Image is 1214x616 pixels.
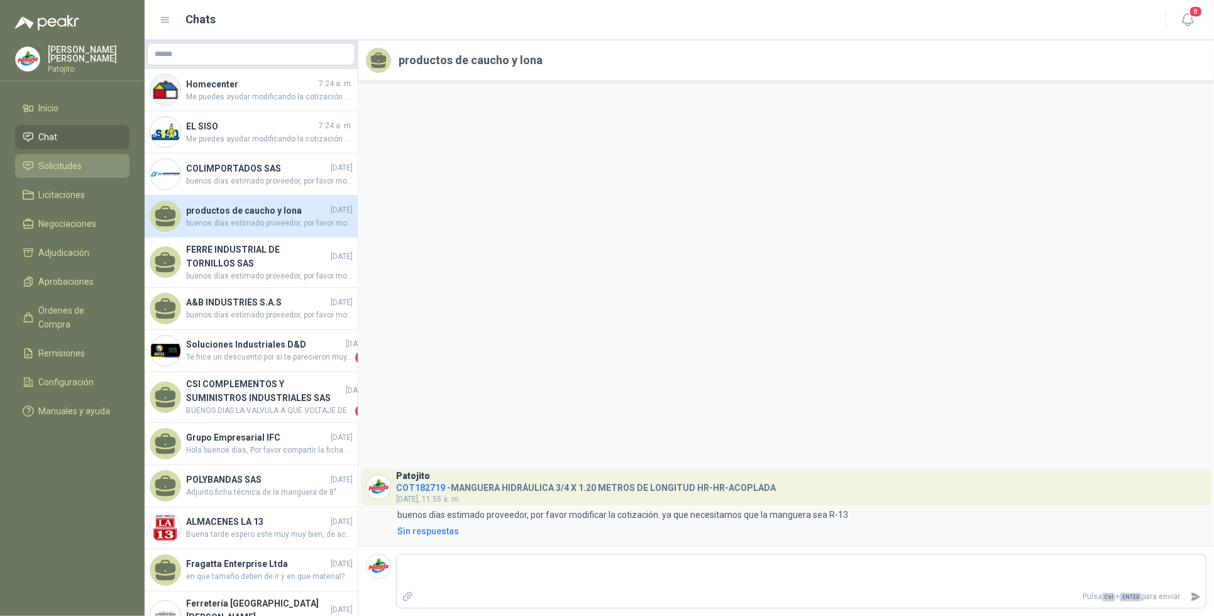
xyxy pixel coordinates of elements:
[39,246,90,260] span: Adjudicación
[15,96,130,120] a: Inicio
[331,558,353,570] span: [DATE]
[15,183,130,207] a: Licitaciones
[396,473,430,480] h3: Patojito
[186,377,343,405] h4: CSI COMPLEMENTOS Y SUMINISTROS INDUSTRIALES SAS
[399,52,543,69] h2: productos de caucho y lona
[367,475,390,499] img: Company Logo
[186,529,353,541] span: Buena tarde espero este muy muy bien, de acuerdo a la informacion que me brinda fabricante no hab...
[331,162,353,174] span: [DATE]
[186,338,343,351] h4: Soluciones Industriales D&D
[145,288,358,330] a: A&B INDUSTRIES S.A.S[DATE]buenos días estimado proveedor, por favor modificar la cotización. ya q...
[346,385,368,397] span: [DATE]
[48,65,130,73] p: Patojito
[186,175,353,187] span: buenos días estimado proveedor, por favor modificar la cotización. ya que necesitamos que la mang...
[186,217,353,229] span: buenos días estimado proveedor, por favor modificar la cotización. ya que necesitamos que la mang...
[186,133,353,145] span: Me puedes ayudar modificando la cotización por favor
[1102,593,1115,602] span: Ctrl
[150,117,180,147] img: Company Logo
[39,217,97,231] span: Negociaciones
[331,604,353,616] span: [DATE]
[145,423,358,465] a: Grupo Empresarial IFC[DATE]Hola buenos días, Por favor compartir la ficha técnica.
[346,338,368,350] span: [DATE]
[186,405,353,417] span: BUENOS DIAS LA VALVULA A QUE VOLTAJE DE TRABAJO LA VAN A OPERAR SI A 110 VLTS O 220 VOLTS YA QUE ...
[15,341,130,365] a: Remisiones
[186,243,328,270] h4: FERRE INDUSTRIAL DE TORNILLOS SAS
[331,251,353,263] span: [DATE]
[48,45,130,63] p: [PERSON_NAME] [PERSON_NAME]
[186,11,216,28] h1: Chats
[186,295,328,309] h4: A&B INDUSTRIES S.A.S
[186,571,353,583] span: en que tamaño deben de ir y en que material?
[397,586,418,608] label: Adjuntar archivos
[367,554,390,578] img: Company Logo
[145,507,358,549] a: Company LogoALMACENES LA 13[DATE]Buena tarde espero este muy muy bien, de acuerdo a la informacio...
[39,404,111,418] span: Manuales y ayuda
[186,351,353,364] span: Te hice un descuento por si te parecieron muy caras, quedo atento
[186,77,316,91] h4: Homecenter
[186,473,328,487] h4: POLYBANDAS SAS
[186,91,353,103] span: Me puedes ayudar modificando la cotización por favor
[145,69,358,111] a: Company LogoHomecenter7:24 a. m.Me puedes ayudar modificando la cotización por favor
[39,304,118,331] span: Órdenes de Compra
[1176,9,1199,31] button: 8
[15,241,130,265] a: Adjudicación
[15,212,130,236] a: Negociaciones
[15,399,130,423] a: Manuales y ayuda
[145,549,358,591] a: Fragatta Enterprise Ltda[DATE]en que tamaño deben de ir y en que material?
[186,515,328,529] h4: ALMACENES LA 13
[186,431,328,444] h4: Grupo Empresarial IFC
[186,270,353,282] span: buenos días estimado proveedor, por favor modificar la cotización. ya que necesitamos que la mang...
[145,195,358,238] a: productos de caucho y lona[DATE]buenos días estimado proveedor, por favor modificar la cotización...
[145,372,358,423] a: CSI COMPLEMENTOS Y SUMINISTROS INDUSTRIALES SAS[DATE]BUENOS DIAS LA VALVULA A QUE VOLTAJE DE TRAB...
[39,346,86,360] span: Remisiones
[186,309,353,321] span: buenos días estimado proveedor, por favor modificar la cotización. ya que necesitamos que la mang...
[15,299,130,336] a: Órdenes de Compra
[355,351,368,364] span: 1
[186,119,316,133] h4: EL SISO
[396,495,460,503] span: [DATE], 11:55 a. m.
[319,120,353,132] span: 7:24 a. m.
[319,78,353,90] span: 7:24 a. m.
[145,153,358,195] a: Company LogoCOLIMPORTADOS SAS[DATE]buenos días estimado proveedor, por favor modificar la cotizac...
[15,370,130,394] a: Configuración
[145,238,358,288] a: FERRE INDUSTRIAL DE TORNILLOS SAS[DATE]buenos días estimado proveedor, por favor modificar la cot...
[331,204,353,216] span: [DATE]
[150,75,180,105] img: Company Logo
[186,162,328,175] h4: COLIMPORTADOS SAS
[39,159,82,173] span: Solicitudes
[16,47,40,71] img: Company Logo
[39,130,58,144] span: Chat
[1120,593,1142,602] span: ENTER
[186,204,328,217] h4: productos de caucho y lona
[145,111,358,153] a: Company LogoEL SISO7:24 a. m.Me puedes ayudar modificando la cotización por favor
[331,516,353,528] span: [DATE]
[39,275,94,289] span: Aprobaciones
[150,336,180,366] img: Company Logo
[186,557,328,571] h4: Fragatta Enterprise Ltda
[15,154,130,178] a: Solicitudes
[331,432,353,444] span: [DATE]
[418,586,1186,608] p: Pulsa + para enviar
[39,188,86,202] span: Licitaciones
[397,524,459,538] div: Sin respuestas
[1185,586,1206,608] button: Enviar
[186,444,353,456] span: Hola buenos días, Por favor compartir la ficha técnica.
[15,125,130,149] a: Chat
[39,375,94,389] span: Configuración
[397,508,848,522] p: buenos días estimado proveedor, por favor modificar la cotización. ya que necesitamos que la mang...
[355,405,368,417] span: 1
[15,270,130,294] a: Aprobaciones
[396,480,776,492] h4: - MANGUERA HIDRÁULICA 3/4 X 1.20 METROS DE LONGITUD HR-HR-ACOPLADA
[145,330,358,372] a: Company LogoSoluciones Industriales D&D[DATE]Te hice un descuento por si te parecieron muy caras,...
[15,15,79,30] img: Logo peakr
[395,524,1206,538] a: Sin respuestas
[396,483,445,493] span: COT182719
[150,159,180,189] img: Company Logo
[331,474,353,486] span: [DATE]
[331,297,353,309] span: [DATE]
[145,465,358,507] a: POLYBANDAS SAS[DATE]Adjunto ficha técnica de la manguera de 8"
[1189,6,1203,18] span: 8
[150,513,180,543] img: Company Logo
[186,487,353,498] span: Adjunto ficha técnica de la manguera de 8"
[39,101,59,115] span: Inicio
